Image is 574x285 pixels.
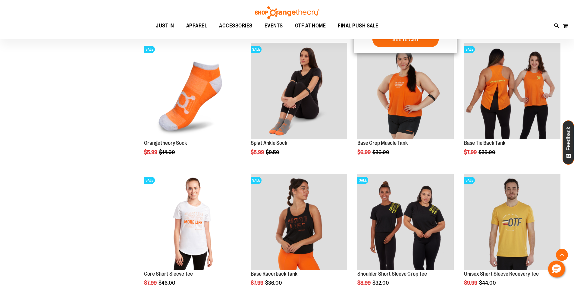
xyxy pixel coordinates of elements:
[464,174,560,271] a: Product image for Unisex Short Sleeve Recovery TeeSALE
[150,19,180,33] a: JUST IN
[354,40,457,171] div: product
[548,261,565,277] button: Hello, have a question? Let’s chat.
[180,19,213,33] a: APPAREL
[464,177,475,184] span: SALE
[156,19,174,33] span: JUST IN
[566,127,571,150] span: Feedback
[357,43,454,139] img: Product image for Base Crop Muscle Tank
[144,174,240,271] a: Product image for Core Short Sleeve TeeSALE
[563,120,574,165] button: Feedback - Show survey
[186,19,207,33] span: APPAREL
[478,149,496,155] span: $35.00
[289,19,332,33] a: OTF AT HOME
[159,149,176,155] span: $14.00
[144,43,240,139] img: Product image for Orangetheory Sock
[464,149,478,155] span: $7.99
[338,19,378,33] span: FINAL PUSH SALE
[251,149,265,155] span: $5.99
[144,43,240,140] a: Product image for Orangetheory SockSALE
[295,19,326,33] span: OTF AT HOME
[357,43,454,140] a: Product image for Base Crop Muscle TankSALE
[332,19,384,33] a: FINAL PUSH SALE
[251,140,287,146] a: Splat Ankle Sock
[144,177,155,184] span: SALE
[392,36,419,43] span: Add to Cart
[254,6,320,19] img: Shop Orangetheory
[248,40,350,171] div: product
[259,19,289,33] a: EVENTS
[464,43,560,139] img: Product image for Base Tie Back Tank
[219,19,252,33] span: ACCESSORIES
[144,140,187,146] a: Orangetheory Sock
[357,177,368,184] span: SALE
[213,19,259,33] a: ACCESSORIES
[464,140,505,146] a: Base Tie Back Tank
[144,149,158,155] span: $5.99
[141,40,243,171] div: product
[251,271,297,277] a: Base Racerback Tank
[144,271,193,277] a: Core Short Sleeve Tee
[251,177,262,184] span: SALE
[464,43,560,140] a: Product image for Base Tie Back TankSALE
[357,174,454,271] a: Product image for Shoulder Short Sleeve Crop TeeSALE
[357,149,372,155] span: $6.99
[265,19,283,33] span: EVENTS
[251,174,347,270] img: Product image for Base Racerback Tank
[144,46,155,53] span: SALE
[372,149,390,155] span: $36.00
[357,271,427,277] a: Shoulder Short Sleeve Crop Tee
[464,46,475,53] span: SALE
[251,46,262,53] span: SALE
[357,140,408,146] a: Base Crop Muscle Tank
[461,40,563,171] div: product
[251,43,347,140] a: Product image for Splat Ankle SockSALE
[464,271,539,277] a: Unisex Short Sleeve Recovery Tee
[556,249,568,261] button: Back To Top
[251,174,347,271] a: Product image for Base Racerback TankSALE
[357,174,454,270] img: Product image for Shoulder Short Sleeve Crop Tee
[464,174,560,270] img: Product image for Unisex Short Sleeve Recovery Tee
[266,149,280,155] span: $9.50
[372,32,439,47] button: Add to Cart
[251,43,347,139] img: Product image for Splat Ankle Sock
[144,174,240,270] img: Product image for Core Short Sleeve Tee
